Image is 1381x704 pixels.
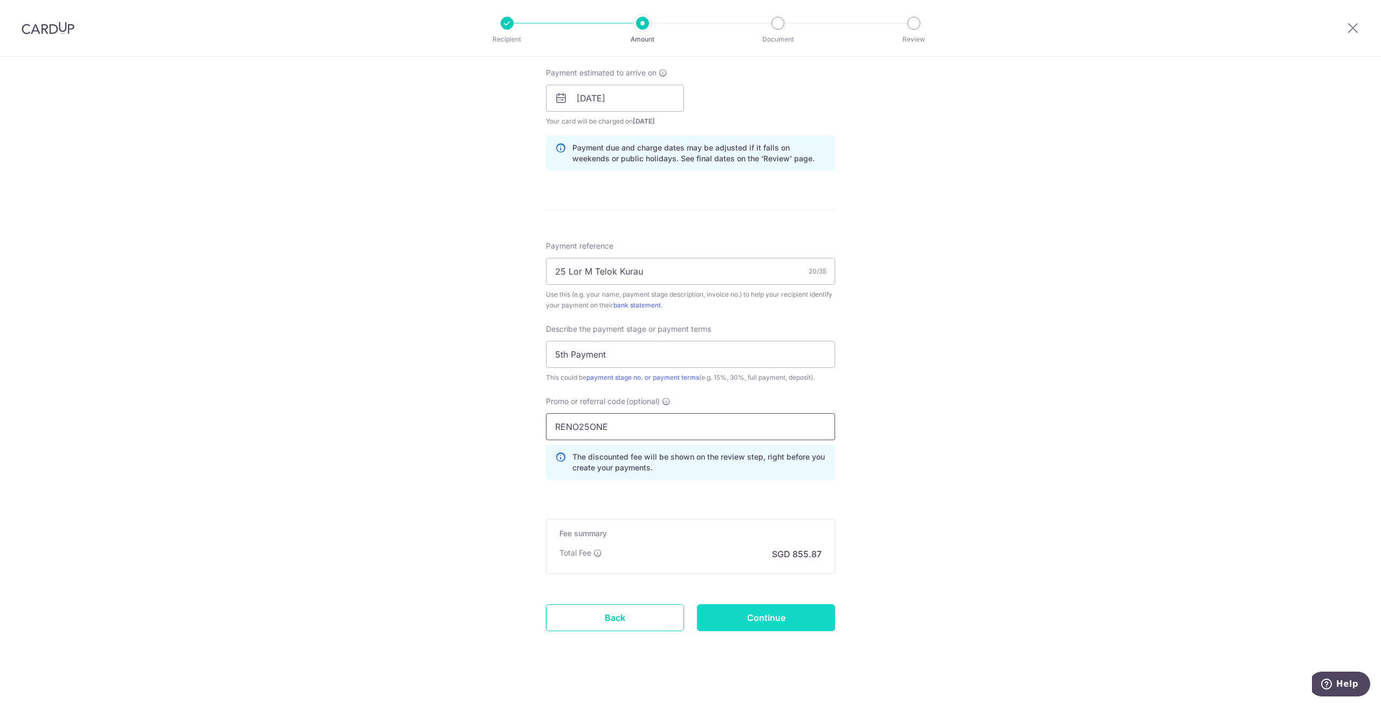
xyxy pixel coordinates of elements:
[22,22,74,35] img: CardUp
[546,85,684,112] input: DD / MM / YYYY
[633,117,655,125] span: [DATE]
[603,34,682,45] p: Amount
[559,548,591,558] p: Total Fee
[546,116,684,127] span: Your card will be charged on
[738,34,818,45] p: Document
[546,67,657,78] span: Payment estimated to arrive on
[467,34,547,45] p: Recipient
[1312,672,1370,699] iframe: Opens a widget where you can find more information
[546,324,711,334] span: Describe the payment stage or payment terms
[546,396,625,407] span: Promo or referral code
[874,34,954,45] p: Review
[572,452,826,473] p: The discounted fee will be shown on the review step, right before you create your payments.
[586,373,699,381] a: payment stage no. or payment terms
[772,548,822,561] p: SGD 855.87
[546,241,613,251] span: Payment reference
[809,266,826,277] div: 20/35
[559,528,822,539] h5: Fee summary
[613,301,661,309] a: bank statement
[546,372,835,383] div: This could be (e.g. 15%, 30%, full payment, deposit).
[572,142,826,164] p: Payment due and charge dates may be adjusted if it falls on weekends or public holidays. See fina...
[546,604,684,631] a: Back
[626,396,660,407] span: (optional)
[546,289,835,311] div: Use this (e.g. your name, payment stage description, invoice no.) to help your recipient identify...
[697,604,835,631] input: Continue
